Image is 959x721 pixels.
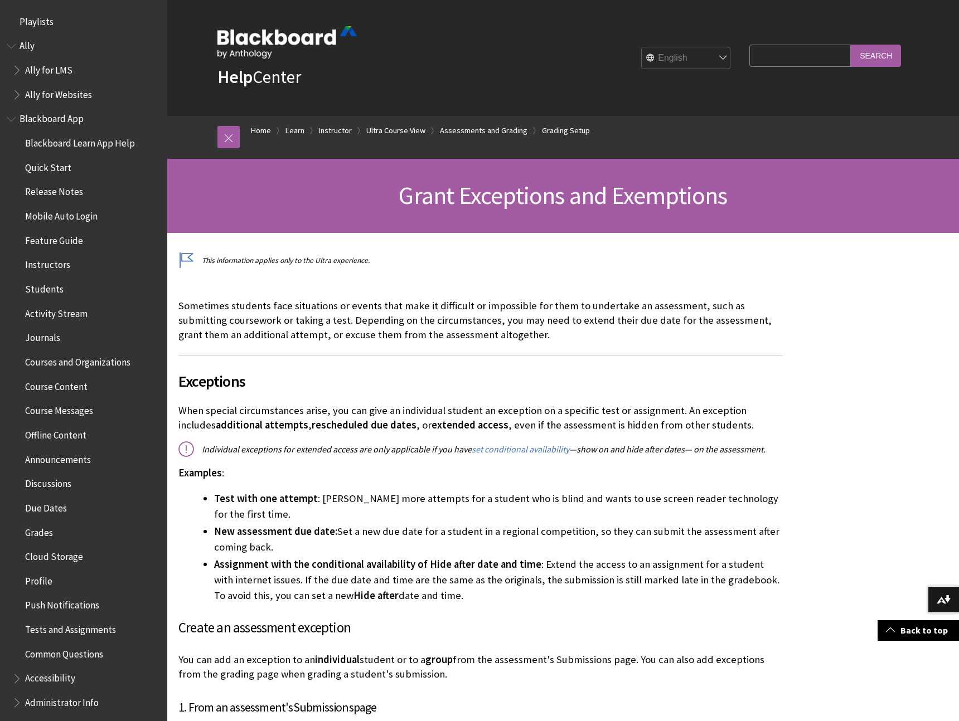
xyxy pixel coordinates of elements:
[399,180,727,211] span: Grant Exceptions and Exemptions
[25,207,98,222] span: Mobile Auto Login
[25,231,83,246] span: Feature Guide
[178,443,783,455] p: Individual exceptions for extended access are only applicable if you have —show on and hide after...
[25,183,83,198] span: Release Notes
[25,329,60,344] span: Journals
[25,353,130,368] span: Courses and Organizations
[214,525,337,538] span: New assessment due date:
[353,589,399,602] span: Hide after
[25,256,70,271] span: Instructors
[214,491,783,522] li: : [PERSON_NAME] more attempts for a student who is blind and wants to use screen reader technolog...
[851,45,901,66] input: Search
[214,558,541,571] span: Assignment with the conditional availability of Hide after date and time
[178,699,293,715] span: 1. From an assessment's
[285,124,304,138] a: Learn
[25,85,92,100] span: Ally for Websites
[25,523,53,538] span: Grades
[25,499,67,514] span: Due Dates
[25,304,88,319] span: Activity Stream
[312,418,416,431] span: rescheduled due dates
[20,12,54,27] span: Playlists
[178,255,783,266] p: This information applies only to the Ultra experience.
[178,466,222,479] span: Examples
[214,524,783,555] li: Set a new due date for a student in a regional competition, so they can submit the assessment aft...
[178,466,783,480] p: :
[25,669,75,684] span: Accessibility
[217,66,301,88] a: HelpCenter
[315,653,360,666] span: individual
[25,61,72,76] span: Ally for LMS
[319,124,352,138] a: Instructor
[178,652,783,681] p: You can add an exception to an student or to a from the assessment's Submissions page. You can al...
[878,620,959,641] a: Back to top
[7,37,161,104] nav: Book outline for Anthology Ally Help
[366,124,425,138] a: Ultra Course View
[7,12,161,31] nav: Book outline for Playlists
[353,699,377,715] span: page
[425,653,453,666] span: group
[7,110,161,712] nav: Book outline for Blackboard App Help
[251,124,271,138] a: Home
[20,110,84,125] span: Blackboard App
[25,596,99,611] span: Push Notifications
[217,26,357,59] img: Blackboard by Anthology
[214,492,318,505] span: Test with one attempt
[20,37,35,52] span: Ally
[25,645,103,660] span: Common Questions
[642,47,731,70] select: Site Language Selector
[25,158,71,173] span: Quick Start
[25,474,71,489] span: Discussions
[217,66,253,88] strong: Help
[25,547,83,562] span: Cloud Storage
[178,617,783,639] h3: Create an assessment exception
[178,299,783,343] p: Sometimes students face situations or events that make it difficult or impossible for them to und...
[216,418,308,431] span: additional attempts
[178,698,783,717] h4: Submissions
[25,572,52,587] span: Profile
[25,693,99,708] span: Administrator Info
[542,124,590,138] a: Grading Setup
[432,418,508,431] span: extended access
[25,377,88,392] span: Course Content
[472,444,569,455] a: set conditional availability
[25,134,135,149] span: Blackboard Learn App Help
[25,450,91,465] span: Announcements
[25,402,93,417] span: Course Messages
[25,280,64,295] span: Students
[178,403,783,432] p: When special circumstances arise, you can give an individual student an exception on a specific t...
[178,369,783,393] span: Exceptions
[440,124,527,138] a: Assessments and Grading
[25,426,86,441] span: Offline Content
[214,557,783,603] li: : Extend the access to an assignment for a student with internet issues. If the due date and time...
[25,620,116,635] span: Tests and Assignments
